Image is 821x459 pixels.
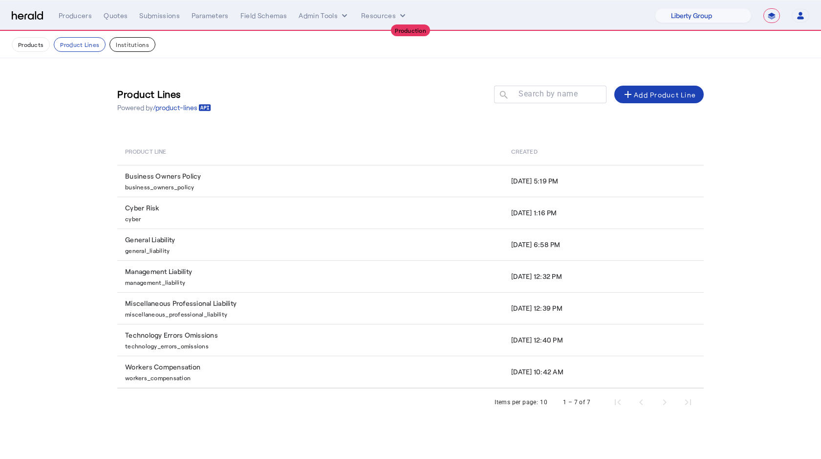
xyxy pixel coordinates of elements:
[563,397,590,407] div: 1 – 7 of 7
[503,260,704,292] td: [DATE] 12:32 PM
[192,11,229,21] div: Parameters
[117,103,211,113] p: Powered by
[299,11,349,21] button: internal dropdown menu
[503,292,704,324] td: [DATE] 12:39 PM
[495,397,538,407] div: Items per page:
[117,229,503,260] td: General Liability
[503,165,704,197] td: [DATE] 5:19 PM
[125,372,499,382] p: workers_compensation
[117,138,503,165] th: Product Line
[125,181,499,191] p: business_owners_policy
[125,213,499,223] p: cyber
[503,356,704,388] td: [DATE] 10:42 AM
[240,11,287,21] div: Field Schemas
[104,11,128,21] div: Quotes
[614,86,704,103] button: Add Product Line
[117,165,503,197] td: Business Owners Policy
[503,138,704,165] th: Created
[361,11,408,21] button: Resources dropdown menu
[494,90,511,102] mat-icon: search
[117,260,503,292] td: Management Liability
[117,292,503,324] td: Miscellaneous Professional Liability
[117,356,503,388] td: Workers Compensation
[12,37,50,52] button: Products
[139,11,180,21] div: Submissions
[622,89,634,100] mat-icon: add
[125,308,499,318] p: miscellaneous_professional_liability
[503,324,704,356] td: [DATE] 12:40 PM
[117,197,503,229] td: Cyber Risk
[59,11,92,21] div: Producers
[622,89,696,100] div: Add Product Line
[117,324,503,356] td: Technology Errors Omissions
[153,103,211,113] a: /product-lines
[109,37,155,52] button: Institutions
[391,24,430,36] div: Production
[54,37,106,52] button: Product Lines
[12,11,43,21] img: Herald Logo
[125,245,499,254] p: general_liability
[125,276,499,286] p: management_liability
[519,89,578,98] mat-label: Search by name
[117,87,211,101] h3: Product Lines
[503,197,704,229] td: [DATE] 1:16 PM
[503,229,704,260] td: [DATE] 6:58 PM
[540,397,547,407] div: 10
[125,340,499,350] p: technology_errors_omissions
